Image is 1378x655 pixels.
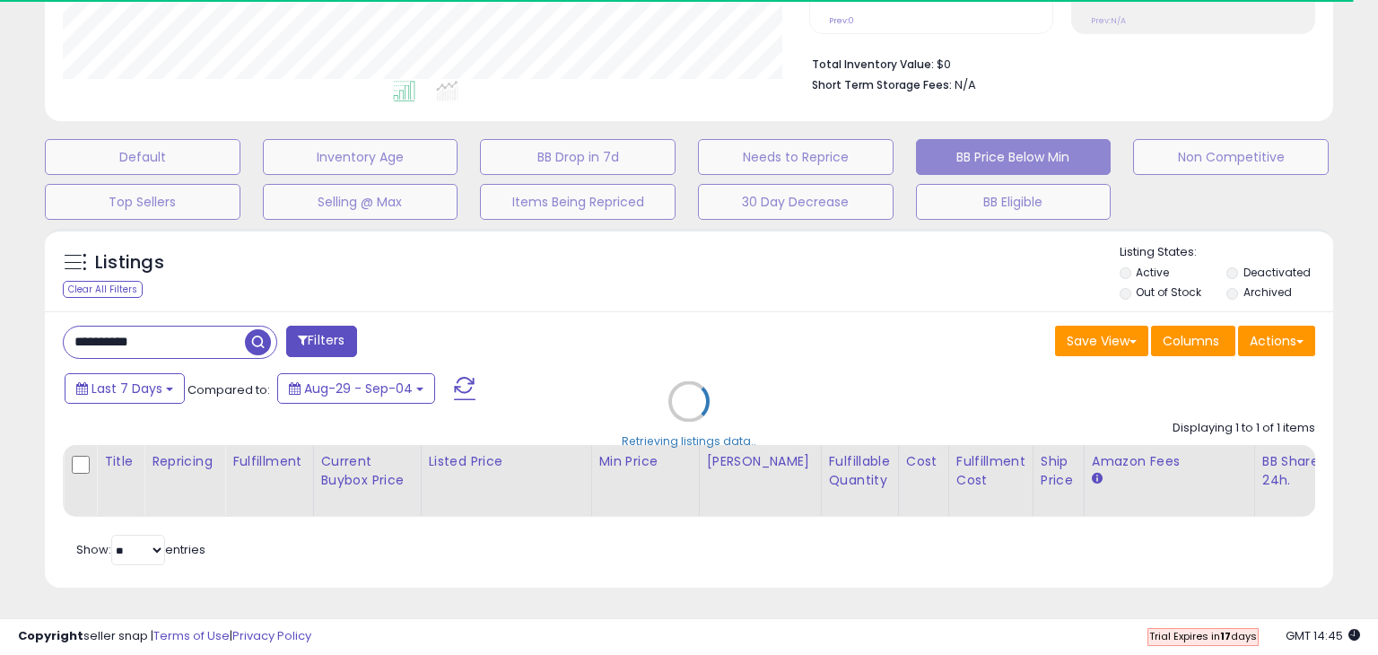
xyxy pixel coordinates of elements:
[1091,15,1126,26] small: Prev: N/A
[45,139,240,175] button: Default
[1220,629,1231,643] b: 17
[1133,139,1329,175] button: Non Competitive
[829,15,854,26] small: Prev: 0
[232,627,311,644] a: Privacy Policy
[18,628,311,645] div: seller snap | |
[480,184,676,220] button: Items Being Repriced
[622,432,756,449] div: Retrieving listings data..
[1149,629,1257,643] span: Trial Expires in days
[812,52,1302,74] li: $0
[812,77,952,92] b: Short Term Storage Fees:
[955,76,976,93] span: N/A
[916,184,1112,220] button: BB Eligible
[916,139,1112,175] button: BB Price Below Min
[153,627,230,644] a: Terms of Use
[698,139,894,175] button: Needs to Reprice
[263,139,458,175] button: Inventory Age
[18,627,83,644] strong: Copyright
[698,184,894,220] button: 30 Day Decrease
[480,139,676,175] button: BB Drop in 7d
[812,57,934,72] b: Total Inventory Value:
[1286,627,1360,644] span: 2025-09-12 14:45 GMT
[45,184,240,220] button: Top Sellers
[263,184,458,220] button: Selling @ Max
